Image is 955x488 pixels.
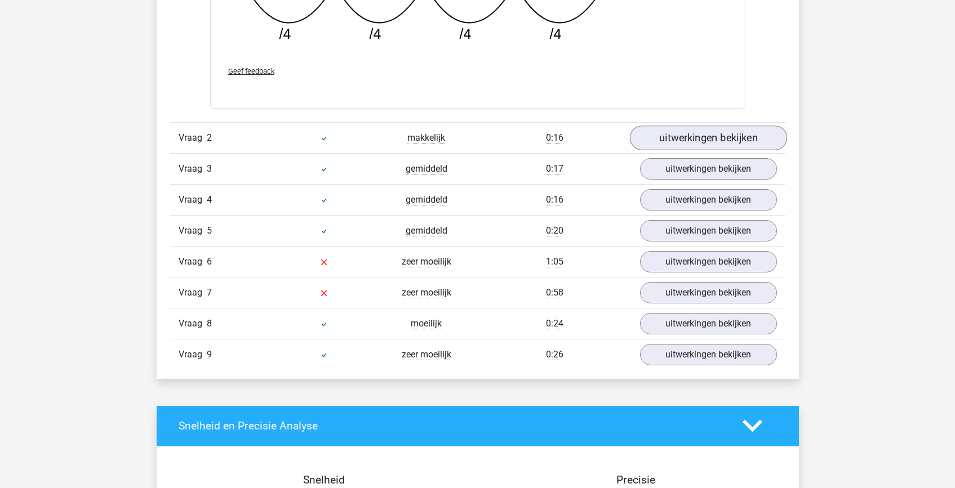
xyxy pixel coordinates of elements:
[407,132,445,144] span: makkelijk
[179,162,207,176] span: Vraag
[207,163,212,174] span: 3
[411,318,442,329] span: moeilijk
[402,287,451,298] span: zeer moeilijk
[546,225,563,236] span: 0:20
[179,317,207,330] span: Vraag
[279,26,291,42] tspan: /4
[640,220,777,241] a: uitwerkingen bekijken
[640,282,777,303] a: uitwerkingen bekijken
[406,194,447,205] span: gemiddeld
[546,132,563,144] span: 0:16
[546,349,563,360] span: 0:26
[402,349,451,360] span: zeer moeilijk
[406,163,447,174] span: gemiddeld
[546,287,563,298] span: 0:58
[179,419,726,432] h4: Snelheid en Precisie Analyse
[369,26,381,42] tspan: /4
[402,256,451,267] span: zeer moeilijk
[549,26,561,42] tspan: /4
[207,132,212,143] span: 2
[546,318,563,329] span: 0:24
[546,163,563,174] span: 0:17
[207,225,212,236] span: 5
[228,67,274,75] span: Geef feedback
[179,224,207,238] span: Vraag
[179,286,207,299] span: Vraag
[546,194,563,205] span: 0:16
[207,194,212,205] span: 4
[640,313,777,334] a: uitwerkingen bekijken
[207,318,212,329] span: 8
[179,193,207,207] span: Vraag
[179,473,469,486] h4: Snelheid
[179,255,207,268] span: Vraag
[629,126,787,150] a: uitwerkingen bekijken
[459,26,471,42] tspan: /4
[207,349,212,360] span: 9
[406,225,447,236] span: gemiddeld
[640,189,777,211] a: uitwerkingen bekijken
[640,344,777,365] a: uitwerkingen bekijken
[207,287,212,298] span: 7
[546,256,563,267] span: 1:05
[179,131,207,145] span: Vraag
[640,251,777,272] a: uitwerkingen bekijken
[179,348,207,361] span: Vraag
[491,473,781,486] h4: Precisie
[640,158,777,180] a: uitwerkingen bekijken
[207,256,212,267] span: 6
